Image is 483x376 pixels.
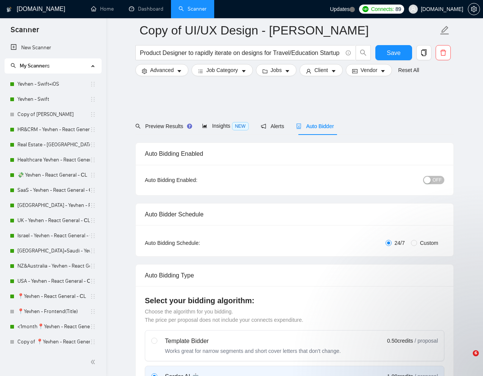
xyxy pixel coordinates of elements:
div: Auto Bidding Enabled: [145,176,245,184]
div: Auto Bidder Schedule [145,204,444,225]
div: Auto Bidding Schedule: [145,239,245,247]
span: holder [90,263,96,269]
button: idcardVendorcaret-down [346,64,392,76]
a: searchScanner [179,6,207,12]
span: holder [90,218,96,224]
span: holder [90,157,96,163]
span: Scanner [5,24,45,40]
span: Jobs [271,66,282,74]
a: 📍Yevhen - Frontend(Title) [17,304,90,319]
a: 📍Yevhen - React General - СL [17,289,90,304]
span: caret-down [285,68,290,74]
a: <1month📍Yevhen - React General - СL [17,319,90,334]
li: USA - Yevhen - React General - СL [5,274,101,289]
span: setting [468,6,480,12]
span: info-circle [346,50,351,55]
a: 💸 Yevhen - React General - СL [17,168,90,183]
li: Copy of 📍Yevhen - React General - СL [5,334,101,349]
h4: Select your bidding algorithm: [145,295,444,306]
span: folder [262,68,268,74]
span: holder [90,172,96,178]
div: Auto Bidding Enabled [145,143,444,164]
span: caret-down [331,68,336,74]
span: copy [417,49,431,56]
li: Copy of Yevhen - Swift [5,107,101,122]
span: holder [90,309,96,315]
span: robot [296,124,301,129]
span: holder [90,127,96,133]
iframe: Intercom live chat [457,350,475,368]
span: holder [90,293,96,299]
span: user [411,6,416,12]
span: Save [387,48,400,58]
button: setting [468,3,480,15]
a: Copy of [PERSON_NAME] [17,107,90,122]
span: NEW [232,122,249,130]
span: delete [436,49,450,56]
button: barsJob Categorycaret-down [191,64,252,76]
a: SaaS - Yevhen - React General - СL [17,183,90,198]
li: Healthcare Yevhen - React General - СL [5,152,101,168]
a: [GEOGRAPHIC_DATA] - Yevhen - React General - СL [17,198,90,213]
span: search [356,49,370,56]
a: [GEOGRAPHIC_DATA]+Saudi - Yevhen - React General - СL [17,243,90,258]
span: caret-down [177,68,182,74]
li: Yevhen - Swift+iOS [5,77,101,92]
li: 📍Yevhen - Frontend(Title) [5,304,101,319]
span: setting [142,68,147,74]
span: Job Category [206,66,238,74]
span: Preview Results [135,123,190,129]
span: caret-down [241,68,246,74]
button: userClientcaret-down [300,64,343,76]
span: holder [90,96,96,102]
span: holder [90,248,96,254]
span: Choose the algorithm for you bidding. The price per proposal does not include your connects expen... [145,309,303,323]
span: caret-down [380,68,386,74]
li: NZ&Australia - Yevhen - React General - СL [5,258,101,274]
span: notification [261,124,266,129]
span: user [306,68,311,74]
li: Real Estate - Yevhen - React General - СL [5,137,101,152]
span: My Scanners [20,63,50,69]
span: holder [90,111,96,117]
span: Client [314,66,328,74]
span: search [135,124,141,129]
a: Healthcare Yevhen - React General - СL [17,152,90,168]
li: Switzerland - Yevhen - React General - СL [5,198,101,213]
input: Search Freelance Jobs... [140,48,342,58]
span: Updates [330,6,350,12]
li: SaaS - Yevhen - React General - СL [5,183,101,198]
input: Scanner name... [140,21,438,40]
span: holder [90,187,96,193]
div: Auto Bidding Type [145,265,444,286]
span: 6 [473,350,479,356]
a: Copy of 📍Yevhen - React General - СL [17,334,90,349]
li: <1month📍Yevhen - React General - СL [5,319,101,334]
button: folderJobscaret-down [256,64,297,76]
li: Israel - Yevhen - React General - СL [5,228,101,243]
li: UAE+Saudi - Yevhen - React General - СL [5,243,101,258]
span: search [11,63,16,68]
span: holder [90,142,96,148]
span: double-left [90,358,98,366]
span: 24/7 [392,239,408,247]
span: Auto Bidder [296,123,334,129]
span: Advanced [150,66,174,74]
a: dashboardDashboard [129,6,163,12]
span: Connects: [371,5,394,13]
span: My Scanners [11,63,50,69]
div: Template Bidder [165,337,341,346]
li: 💸 Yevhen - React General - СL [5,168,101,183]
a: New Scanner [11,40,95,55]
a: HR&CRM - Yevhen - React General - СL [17,122,90,137]
button: search [356,45,371,60]
span: Custom [417,239,441,247]
span: 89 [395,5,401,13]
div: Works great for narrow segments and short cover letters that don't change. [165,347,341,355]
span: holder [90,81,96,87]
span: area-chart [202,123,207,128]
a: UK - Yevhen - React General - СL [17,213,90,228]
span: holder [90,278,96,284]
span: Vendor [361,66,377,74]
button: Save [375,45,412,60]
